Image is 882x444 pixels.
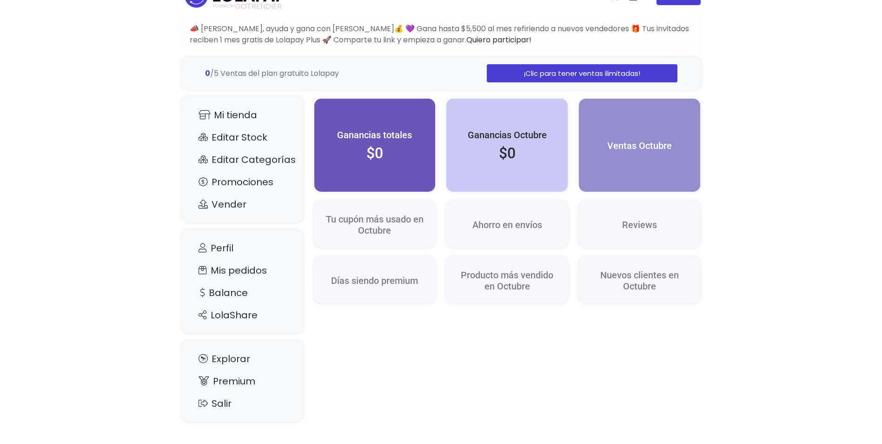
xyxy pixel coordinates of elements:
h5: Ventas Octubre [588,140,691,151]
h5: Producto más vendido en Octubre [456,269,558,292]
h5: Reviews [588,219,691,230]
a: Perfil [191,239,294,257]
a: Explorar [191,350,294,368]
h5: Nuevos clientes en Octubre [588,269,691,292]
span: /5 Ventas del plan gratuito Lolapay [205,68,339,79]
a: Editar Categorías [191,151,294,168]
a: Balance [191,284,294,302]
h5: Ahorro en envíos [456,219,558,230]
span: GO [235,1,247,12]
a: Premium [191,372,294,390]
a: Editar Stock [191,128,294,146]
h5: Días siendo premium [324,275,426,286]
a: LolaShare [191,306,294,324]
a: Promociones [191,173,294,191]
h5: Tu cupón más usado en Octubre [324,214,426,236]
a: Vender [191,195,294,213]
h5: Ganancias totales [324,129,426,141]
a: Quiero participar! [466,34,531,45]
strong: 0 [205,68,210,79]
a: ¡Clic para tener ventas ilimitadas! [487,64,677,82]
h5: Ganancias Octubre [456,129,558,141]
h2: $0 [324,144,426,162]
span: TRENDIER [213,2,282,11]
a: Mi tienda [191,106,294,124]
span: POWERED BY [213,4,235,9]
span: 📣 [PERSON_NAME], ayuda y gana con [PERSON_NAME]💰 💜 Gana hasta $5,500 al mes refiriendo a nuevos v... [190,23,689,45]
h2: $0 [456,144,558,162]
a: Mis pedidos [191,262,294,279]
a: Salir [191,395,294,412]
